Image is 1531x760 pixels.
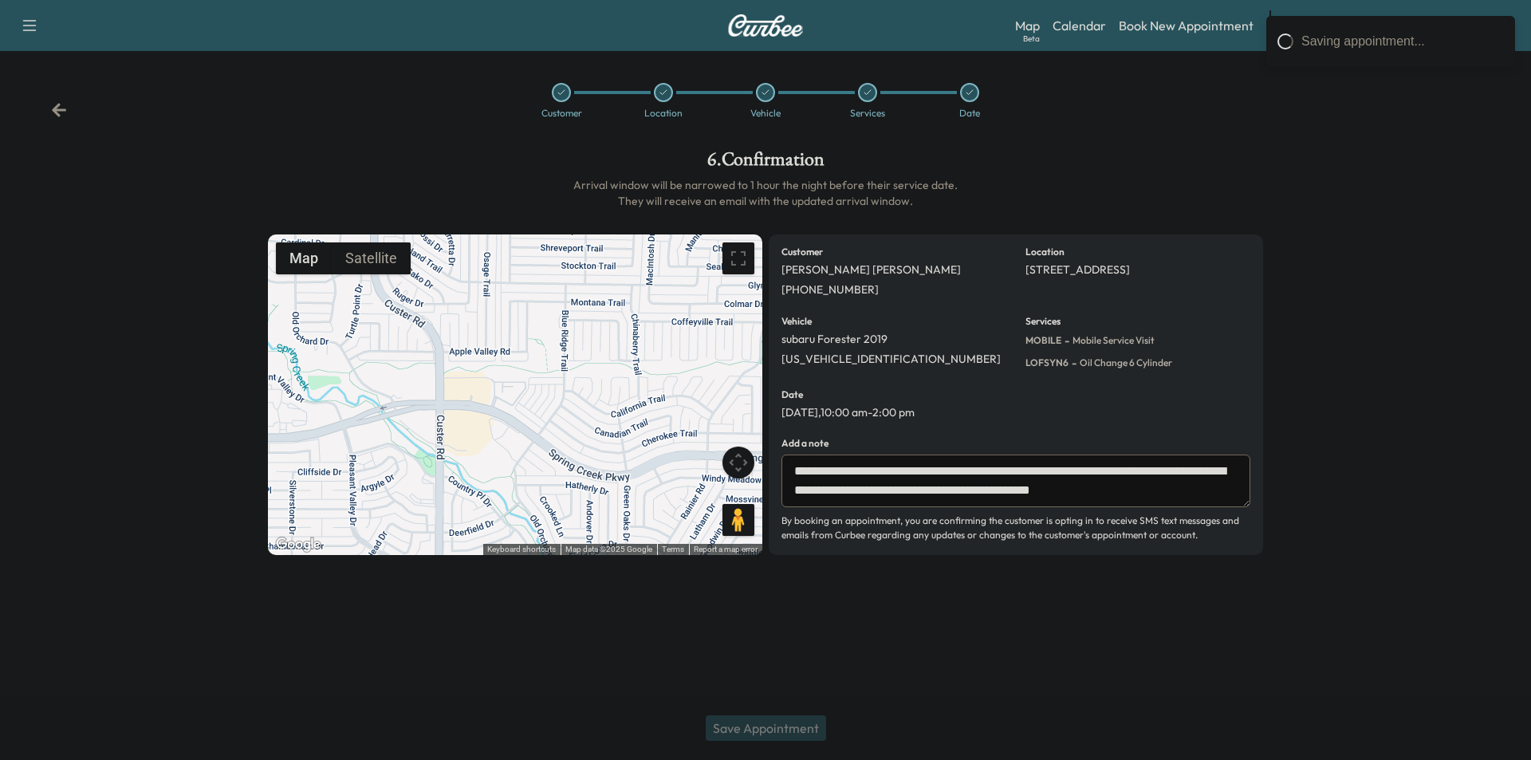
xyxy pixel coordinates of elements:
[644,108,683,118] div: Location
[276,242,332,274] button: Show street map
[1076,356,1172,369] span: Oil Change 6 cylinder
[781,514,1250,542] p: By booking an appointment, you are confirming the customer is opting in to receive SMS text messa...
[781,390,803,400] h6: Date
[1061,333,1069,348] span: -
[781,439,828,448] h6: Add a note
[1025,247,1065,257] h6: Location
[781,263,961,278] p: [PERSON_NAME] [PERSON_NAME]
[272,534,325,555] a: Open this area in Google Maps (opens a new window)
[565,545,652,553] span: Map data ©2025 Google
[781,317,812,326] h6: Vehicle
[332,242,411,274] button: Show satellite imagery
[268,177,1263,209] h6: Arrival window will be narrowed to 1 hour the night before their service date. They will receive ...
[1025,317,1061,326] h6: Services
[1053,16,1106,35] a: Calendar
[1025,356,1069,369] span: LOFSYN6
[1069,355,1076,371] span: -
[781,406,915,420] p: [DATE] , 10:00 am - 2:00 pm
[1301,32,1504,51] div: Saving appointment...
[722,504,754,536] button: Drag Pegman onto the map to open Street View
[51,102,67,118] div: Back
[781,283,879,297] p: [PHONE_NUMBER]
[959,108,980,118] div: Date
[722,242,754,274] button: Toggle fullscreen view
[722,447,754,478] button: Map camera controls
[1119,16,1254,35] a: Book New Appointment
[487,544,556,555] button: Keyboard shortcuts
[781,352,1001,367] p: [US_VEHICLE_IDENTIFICATION_NUMBER]
[1025,334,1061,347] span: MOBILE
[850,108,885,118] div: Services
[781,247,823,257] h6: Customer
[727,14,804,37] img: Curbee Logo
[1069,334,1155,347] span: Mobile Service Visit
[750,108,781,118] div: Vehicle
[694,545,758,553] a: Report a map error
[541,108,582,118] div: Customer
[272,534,325,555] img: Google
[268,150,1263,177] h1: 6 . Confirmation
[1015,16,1040,35] a: MapBeta
[781,333,888,347] p: subaru Forester 2019
[662,545,684,553] a: Terms (opens in new tab)
[1025,263,1130,278] p: [STREET_ADDRESS]
[1023,33,1040,45] div: Beta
